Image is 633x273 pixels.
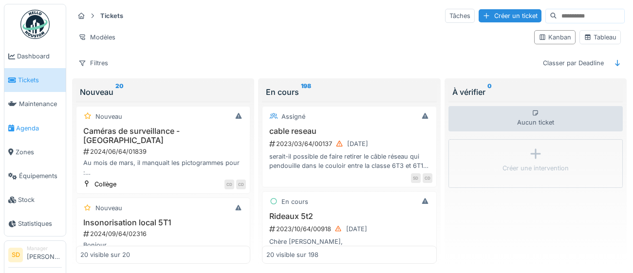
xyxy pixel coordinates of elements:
div: En cours [281,197,308,206]
span: Maintenance [19,99,62,109]
div: CD [423,173,432,183]
a: Maintenance [4,92,66,116]
sup: 0 [487,86,492,98]
sup: 20 [115,86,124,98]
span: Équipements [19,171,62,181]
div: Au mois de mars, il manquait les pictogrammes pour : 1. Grille [PERSON_NAME] 2. [GEOGRAPHIC_DATA]... [80,158,246,177]
div: Classer par Deadline [539,56,608,70]
div: CD [236,180,246,189]
div: serait-il possible de faire retirer le câble réseau qui pendouille dans le couloir entre la class... [266,152,432,170]
div: 2024/09/64/02316 [82,229,246,238]
h3: Caméras de surveillance - [GEOGRAPHIC_DATA] [80,127,246,145]
a: Zones [4,140,66,164]
h3: Rideaux 5t2 [266,212,432,221]
h3: cable reseau [266,127,432,136]
div: Bonjour, J'entame ma 5eme année de titulariat dans la 5T1, et je prends enfin la peine de vous fa... [80,240,246,259]
div: 2023/03/64/00137 [268,138,432,150]
div: [DATE] [346,224,367,234]
strong: Tickets [96,11,127,20]
div: Modèles [74,30,120,44]
div: À vérifier [452,86,619,98]
div: [DATE] [347,139,368,148]
div: SD [411,173,421,183]
img: Badge_color-CXgf-gQk.svg [20,10,50,39]
sup: 198 [301,86,311,98]
div: Créer un ticket [479,9,541,22]
span: Agenda [16,124,62,133]
div: Assigné [281,112,305,121]
div: Tableau [584,33,616,42]
div: 2024/06/64/01839 [82,147,246,156]
div: En cours [266,86,432,98]
span: Zones [16,147,62,157]
div: Nouveau [95,112,122,121]
span: Statistiques [18,219,62,228]
div: Kanban [539,33,571,42]
li: SD [8,248,23,262]
div: 2023/10/64/00918 [268,223,432,235]
h3: Insonorisation local 5T1 [80,218,246,227]
a: Statistiques [4,212,66,236]
div: Nouveau [80,86,246,98]
div: Tâches [445,9,475,23]
a: Tickets [4,68,66,92]
div: 20 visible sur 20 [80,250,130,259]
div: Filtres [74,56,112,70]
a: SD Manager[PERSON_NAME] [8,245,62,268]
div: Nouveau [95,203,122,213]
div: 20 visible sur 198 [266,250,318,259]
div: CD [224,180,234,189]
div: Chère [PERSON_NAME], Il n’y a qu’un seul rideau en 5t2 et cela rend les projections très difficil... [266,237,432,255]
div: Créer une intervention [503,164,569,173]
span: Dashboard [17,52,62,61]
div: Manager [27,245,62,252]
a: Agenda [4,116,66,140]
div: Collège [94,180,116,189]
span: Stock [18,195,62,204]
a: Dashboard [4,44,66,68]
a: Stock [4,188,66,212]
div: Aucun ticket [448,106,623,131]
a: Équipements [4,164,66,188]
li: [PERSON_NAME] [27,245,62,266]
span: Tickets [18,75,62,85]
